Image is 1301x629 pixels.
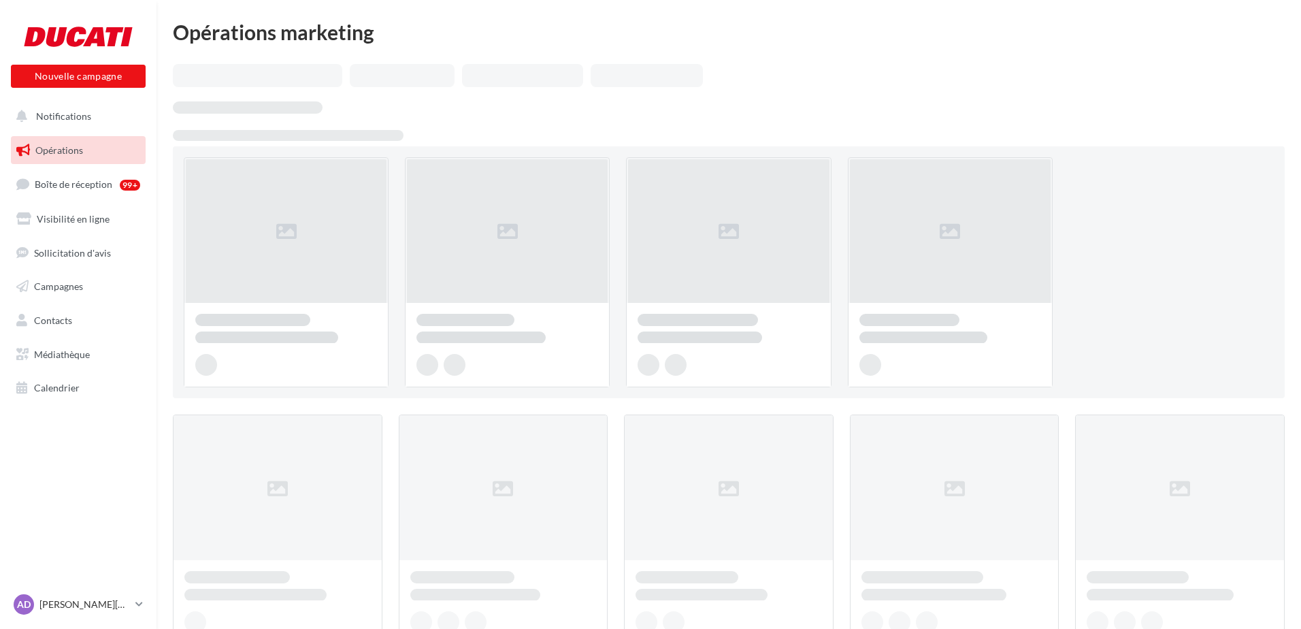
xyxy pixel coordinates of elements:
a: Médiathèque [8,340,148,369]
a: Sollicitation d'avis [8,239,148,268]
span: Médiathèque [34,349,90,360]
span: Visibilité en ligne [37,213,110,225]
a: Boîte de réception99+ [8,170,148,199]
span: Opérations [35,144,83,156]
a: AD [PERSON_NAME][DEMOGRAPHIC_DATA] [11,592,146,617]
div: Opérations marketing [173,22,1285,42]
span: Sollicitation d'avis [34,246,111,258]
button: Notifications [8,102,143,131]
span: Boîte de réception [35,178,112,190]
span: Campagnes [34,280,83,292]
a: Calendrier [8,374,148,402]
a: Visibilité en ligne [8,205,148,233]
span: Notifications [36,110,91,122]
span: Contacts [34,314,72,326]
a: Contacts [8,306,148,335]
span: AD [17,598,31,611]
button: Nouvelle campagne [11,65,146,88]
a: Campagnes [8,272,148,301]
div: 99+ [120,180,140,191]
span: Calendrier [34,382,80,393]
a: Opérations [8,136,148,165]
p: [PERSON_NAME][DEMOGRAPHIC_DATA] [39,598,130,611]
